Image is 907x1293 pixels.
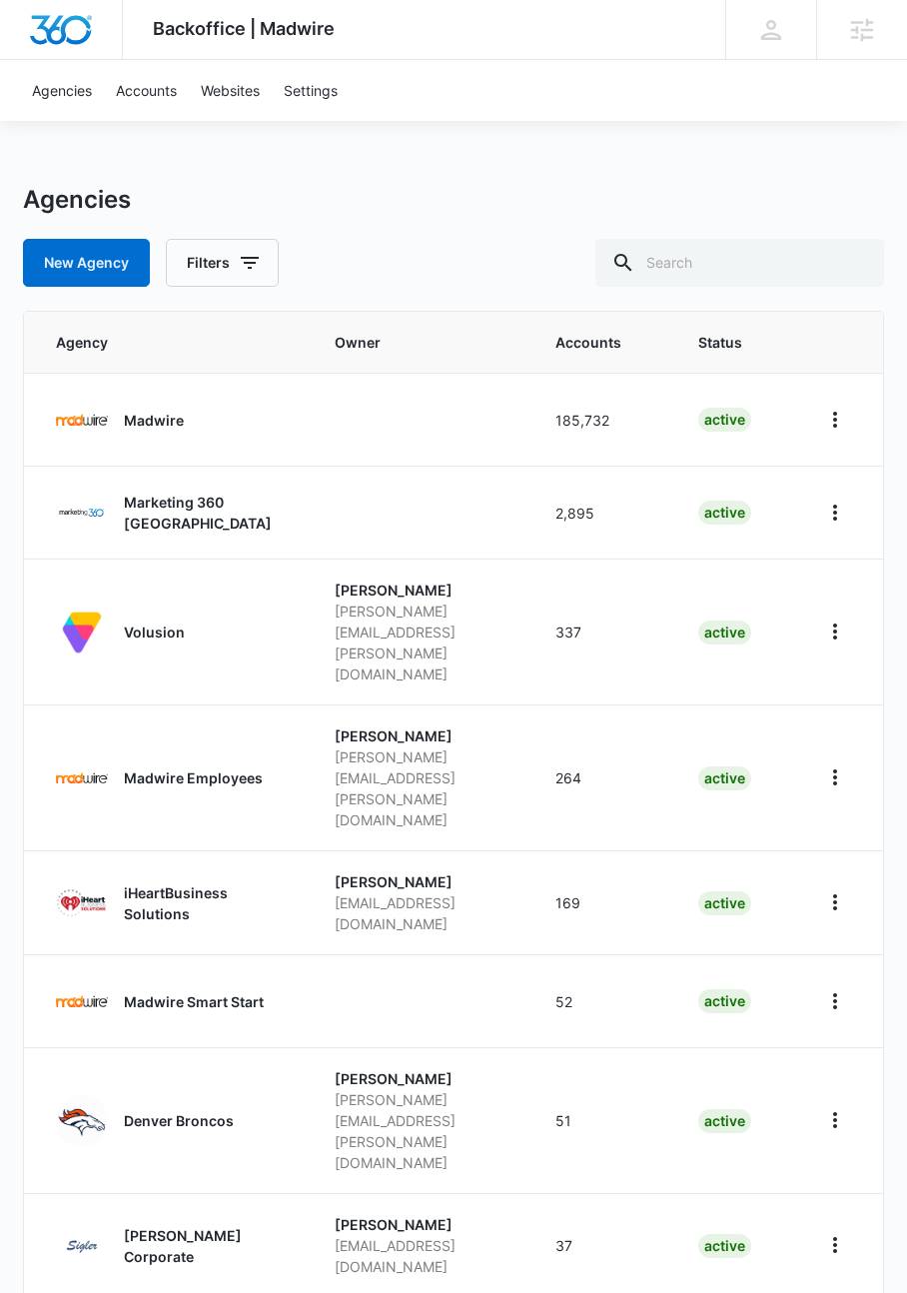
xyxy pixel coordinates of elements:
a: [PERSON_NAME] Corporate [56,1220,288,1272]
p: [PERSON_NAME][EMAIL_ADDRESS][PERSON_NAME][DOMAIN_NAME] [335,746,507,830]
p: [EMAIL_ADDRESS][DOMAIN_NAME] [335,892,507,934]
p: Volusion [124,622,185,643]
a: Websites [189,60,272,121]
div: active [698,408,751,432]
td: 337 [531,559,674,704]
button: Home [819,886,851,918]
p: [PERSON_NAME] [335,871,507,892]
td: 169 [531,850,674,954]
div: active [698,621,751,645]
p: [PERSON_NAME] Corporate [124,1225,288,1267]
button: Filters [166,239,279,287]
a: Madwire Employees [56,752,288,804]
button: Home [819,497,851,529]
a: Volusion [56,607,288,658]
td: 52 [531,954,674,1047]
div: active [698,766,751,790]
p: Madwire Employees [124,767,263,788]
p: [PERSON_NAME] [335,1068,507,1089]
p: Madwire [124,410,184,431]
button: Home [819,985,851,1017]
p: [PERSON_NAME] [335,725,507,746]
button: Home [819,404,851,436]
button: Home [819,1104,851,1136]
p: Marketing 360 [GEOGRAPHIC_DATA] [124,492,288,534]
input: Search [595,239,884,287]
div: active [698,1234,751,1258]
a: Settings [272,60,350,121]
a: Marketing 360 [GEOGRAPHIC_DATA] [56,487,288,539]
h1: Agencies [23,185,131,215]
span: Backoffice | Madwire [153,18,335,39]
a: Madwire [56,394,288,446]
a: iHeartBusiness Solutions [56,877,288,929]
a: Denver Broncos [56,1095,288,1147]
p: [PERSON_NAME][EMAIL_ADDRESS][PERSON_NAME][DOMAIN_NAME] [335,1089,507,1173]
td: 51 [531,1047,674,1193]
span: Owner [335,332,507,353]
a: Madwire Smart Start [56,975,288,1027]
div: active [698,989,751,1013]
a: New Agency [23,239,150,287]
p: Denver Broncos [124,1110,234,1131]
td: 264 [531,704,674,850]
p: iHeartBusiness Solutions [124,882,288,924]
p: Madwire Smart Start [124,991,264,1012]
a: Agencies [20,60,104,121]
div: active [698,501,751,525]
td: 2,895 [531,466,674,559]
button: Home [819,616,851,647]
p: [EMAIL_ADDRESS][DOMAIN_NAME] [335,1235,507,1277]
td: 185,732 [531,373,674,466]
button: Home [819,761,851,793]
p: [PERSON_NAME] [335,580,507,601]
div: active [698,891,751,915]
span: Accounts [555,332,621,353]
p: [PERSON_NAME][EMAIL_ADDRESS][PERSON_NAME][DOMAIN_NAME] [335,601,507,684]
a: Accounts [104,60,189,121]
button: Home [819,1229,851,1261]
div: active [698,1109,751,1133]
span: Status [698,332,742,353]
p: [PERSON_NAME] [335,1214,507,1235]
span: Agency [56,332,259,353]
